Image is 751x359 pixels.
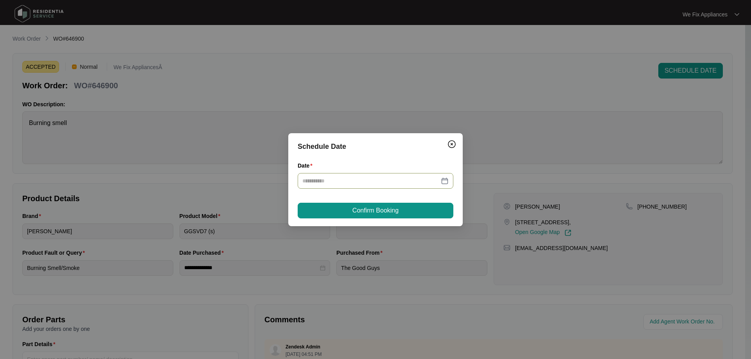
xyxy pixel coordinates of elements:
button: Close [446,138,458,150]
button: Confirm Booking [298,203,453,218]
input: Date [302,177,439,185]
label: Date [298,162,316,170]
div: Schedule Date [298,141,453,152]
span: Confirm Booking [352,206,399,215]
img: closeCircle [447,139,456,149]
